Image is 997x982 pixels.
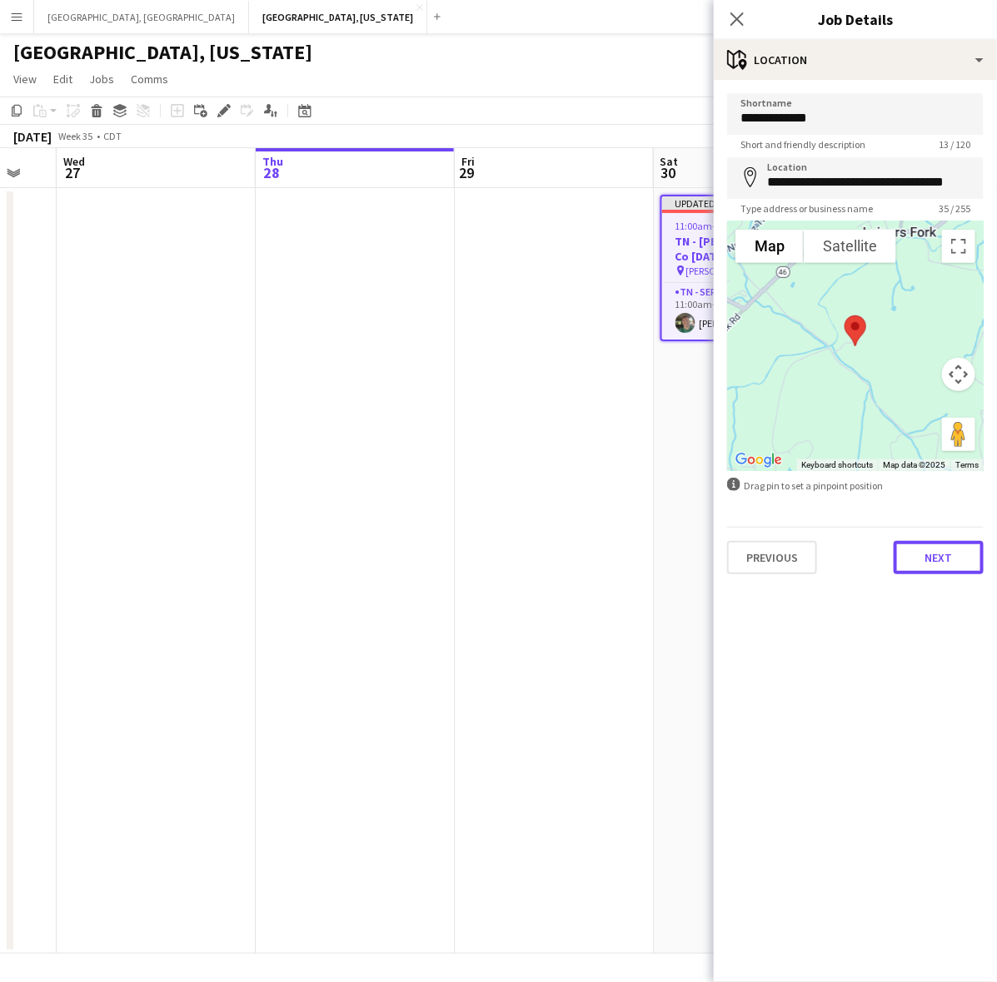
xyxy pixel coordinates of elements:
span: Edit [53,72,72,87]
button: Keyboard shortcuts [801,459,873,471]
button: Toggle fullscreen view [942,230,975,263]
div: Location [714,40,997,80]
app-card-role: TN - Server1/111:00am-3:30pm (4h30m)[PERSON_NAME] [662,283,845,340]
div: Updated [662,196,845,210]
button: Next [894,541,984,574]
a: Open this area in Google Maps (opens a new window) [731,449,786,471]
span: Short and friendly description [727,138,879,151]
span: 30 [658,163,679,182]
button: Show satellite imagery [804,230,896,263]
h3: Job Details [714,8,997,30]
span: 11:00am-3:30pm (4h30m) [675,220,786,232]
span: Week 35 [55,130,97,142]
a: Terms (opens in new tab) [955,460,979,469]
span: 29 [459,163,475,182]
span: Comms [131,72,168,87]
div: [DATE] [13,128,52,145]
span: Fri [461,154,475,169]
span: View [13,72,37,87]
span: Thu [262,154,283,169]
a: Jobs [82,68,121,90]
div: CDT [103,130,122,142]
button: Drag Pegman onto the map to open Street View [942,418,975,451]
a: Comms [124,68,175,90]
a: Edit [47,68,79,90]
button: Previous [727,541,817,574]
span: Jobs [89,72,114,87]
a: View [7,68,43,90]
span: 27 [61,163,85,182]
span: Map data ©2025 [883,460,945,469]
div: Drag pin to set a pinpoint position [727,478,984,493]
button: [GEOGRAPHIC_DATA], [US_STATE] [249,1,427,33]
span: Type address or business name [727,202,886,215]
app-job-card: Updated11:00am-3:30pm (4h30m)1/1TN - [PERSON_NAME] Cattle Co [DATE] [PERSON_NAME] Cattle1 RoleTN ... [661,195,847,341]
button: Show street map [735,230,804,263]
span: Wed [63,154,85,169]
span: 35 / 255 [925,202,984,215]
span: 28 [260,163,283,182]
span: [PERSON_NAME] Cattle [686,265,785,277]
h3: TN - [PERSON_NAME] Cattle Co [DATE] [662,234,845,264]
button: [GEOGRAPHIC_DATA], [GEOGRAPHIC_DATA] [34,1,249,33]
span: 13 / 120 [925,138,984,151]
span: Sat [661,154,679,169]
img: Google [731,449,786,471]
h1: [GEOGRAPHIC_DATA], [US_STATE] [13,40,312,65]
button: Map camera controls [942,358,975,391]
